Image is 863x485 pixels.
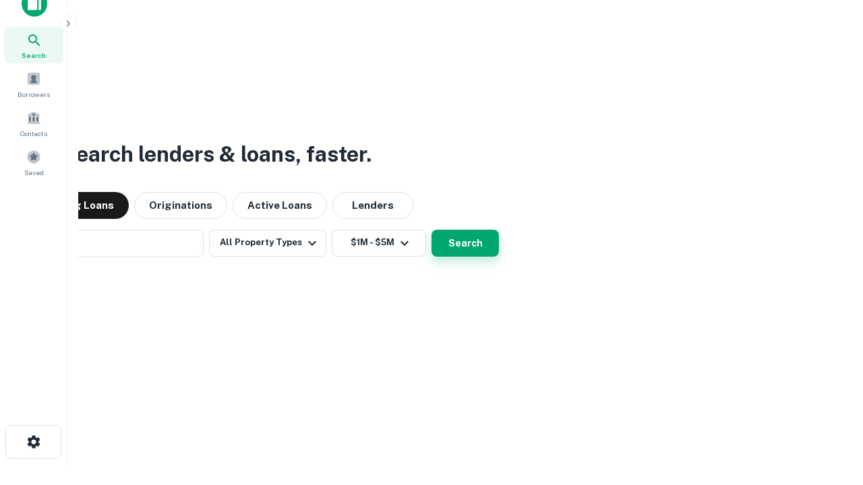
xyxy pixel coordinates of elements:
[24,167,44,178] span: Saved
[332,192,413,219] button: Lenders
[61,138,371,170] h3: Search lenders & loans, faster.
[22,50,46,61] span: Search
[233,192,327,219] button: Active Loans
[209,230,326,257] button: All Property Types
[20,128,47,139] span: Contacts
[18,89,50,100] span: Borrowers
[4,144,63,181] a: Saved
[4,27,63,63] a: Search
[332,230,426,257] button: $1M - $5M
[4,66,63,102] a: Borrowers
[4,105,63,141] a: Contacts
[431,230,499,257] button: Search
[134,192,227,219] button: Originations
[796,334,863,399] iframe: Chat Widget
